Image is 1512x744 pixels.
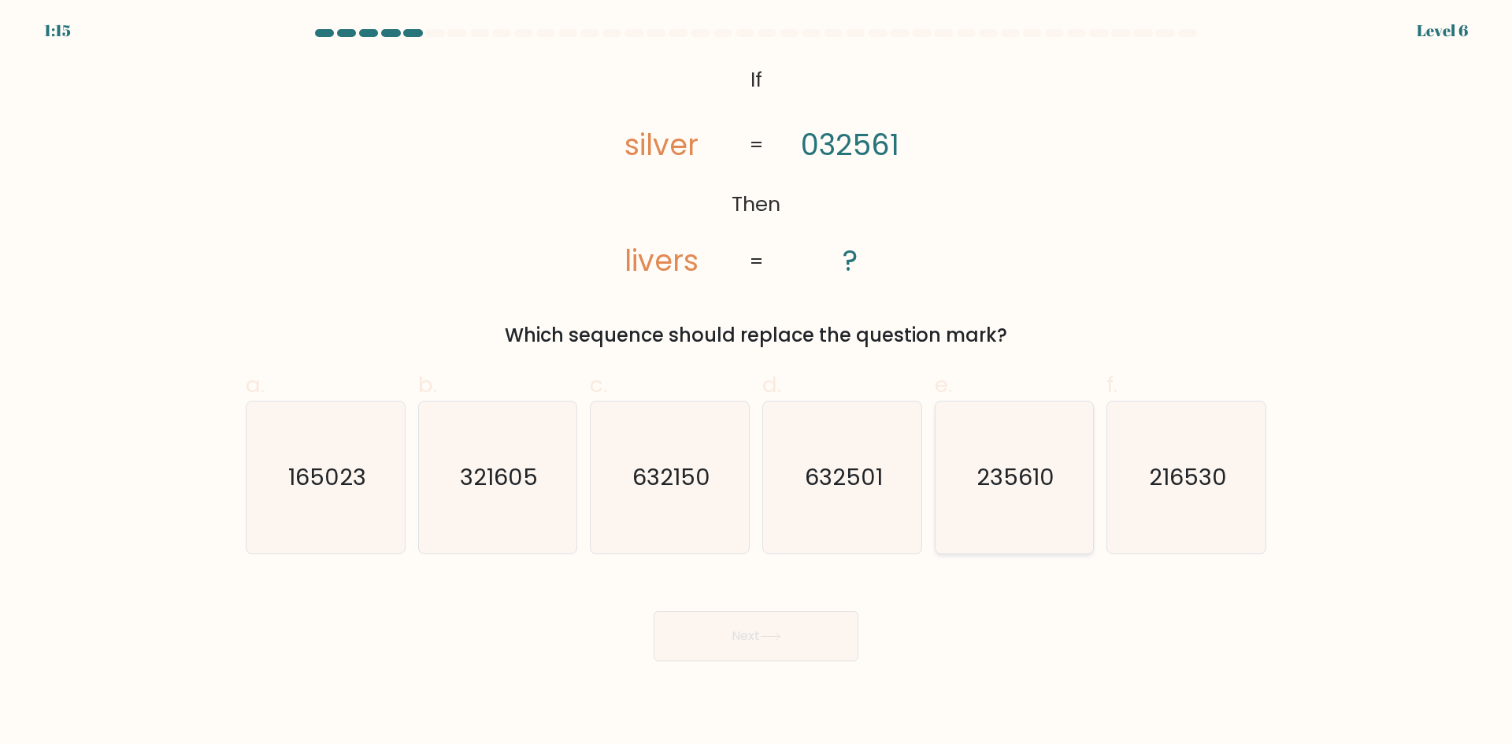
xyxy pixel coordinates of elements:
[1417,19,1468,43] div: Level 6
[44,19,71,43] div: 1:15
[935,369,952,400] span: e.
[654,611,858,661] button: Next
[460,461,538,493] text: 321605
[632,461,710,493] text: 632150
[1149,461,1227,493] text: 216530
[418,369,437,400] span: b.
[246,369,265,400] span: a.
[575,60,937,283] svg: @import url('[URL][DOMAIN_NAME]);
[805,461,883,493] text: 632501
[624,240,699,281] tspan: livers
[801,124,899,165] tspan: 032561
[843,240,858,281] tspan: ?
[590,369,607,400] span: c.
[1106,369,1117,400] span: f.
[762,369,781,400] span: d.
[749,131,764,160] tspan: =
[732,191,780,219] tspan: Then
[976,461,1054,493] text: 235610
[255,321,1257,350] div: Which sequence should replace the question mark?
[750,65,762,94] tspan: If
[288,461,366,493] text: 165023
[624,124,699,165] tspan: silver
[749,247,764,276] tspan: =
